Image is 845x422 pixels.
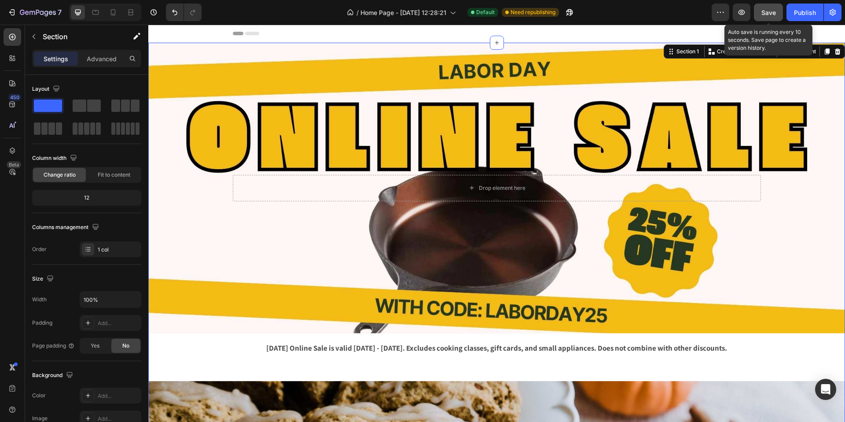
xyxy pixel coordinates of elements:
p: Create Theme Section [569,23,625,31]
p: [DATE] Online Sale is valid [DATE] - [DATE]. Excludes cooking classes, gift cards, and small appl... [92,317,605,330]
span: Fit to content [98,171,130,179]
p: Section [43,31,115,42]
div: Size [32,273,55,285]
div: Add... [98,392,139,400]
div: Drop element here [331,160,377,167]
span: / [356,8,359,17]
span: Change ratio [44,171,76,179]
div: Layout [32,83,62,95]
div: 12 [34,192,140,204]
button: 7 [4,4,66,21]
div: Color [32,392,46,400]
button: AI Content [631,22,669,32]
span: Home Page - [DATE] 12:28:21 [360,8,446,17]
div: Section 1 [526,23,552,31]
p: Settings [44,54,68,63]
input: Auto [80,292,141,307]
div: Undo/Redo [166,4,202,21]
span: Default [476,8,495,16]
div: 450 [8,94,21,101]
div: Beta [7,161,21,168]
button: Publish [786,4,823,21]
span: Yes [91,342,99,350]
span: No [122,342,129,350]
div: Padding [32,319,52,327]
span: Save [761,9,776,16]
button: Save [754,4,783,21]
div: Column width [32,152,79,164]
div: 1 col [98,246,139,254]
p: Advanced [87,54,117,63]
div: Width [32,296,47,304]
p: 7 [58,7,62,18]
div: Background [32,370,75,381]
div: Columns management [32,222,101,233]
span: Need republishing [511,8,555,16]
div: Open Intercom Messenger [815,379,836,400]
iframe: Design area [148,25,845,422]
div: Add... [98,319,139,327]
div: Page padding [32,342,75,350]
div: Rich Text Editor. Editing area: main [92,316,606,331]
div: Order [32,245,47,253]
div: Publish [794,8,816,17]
